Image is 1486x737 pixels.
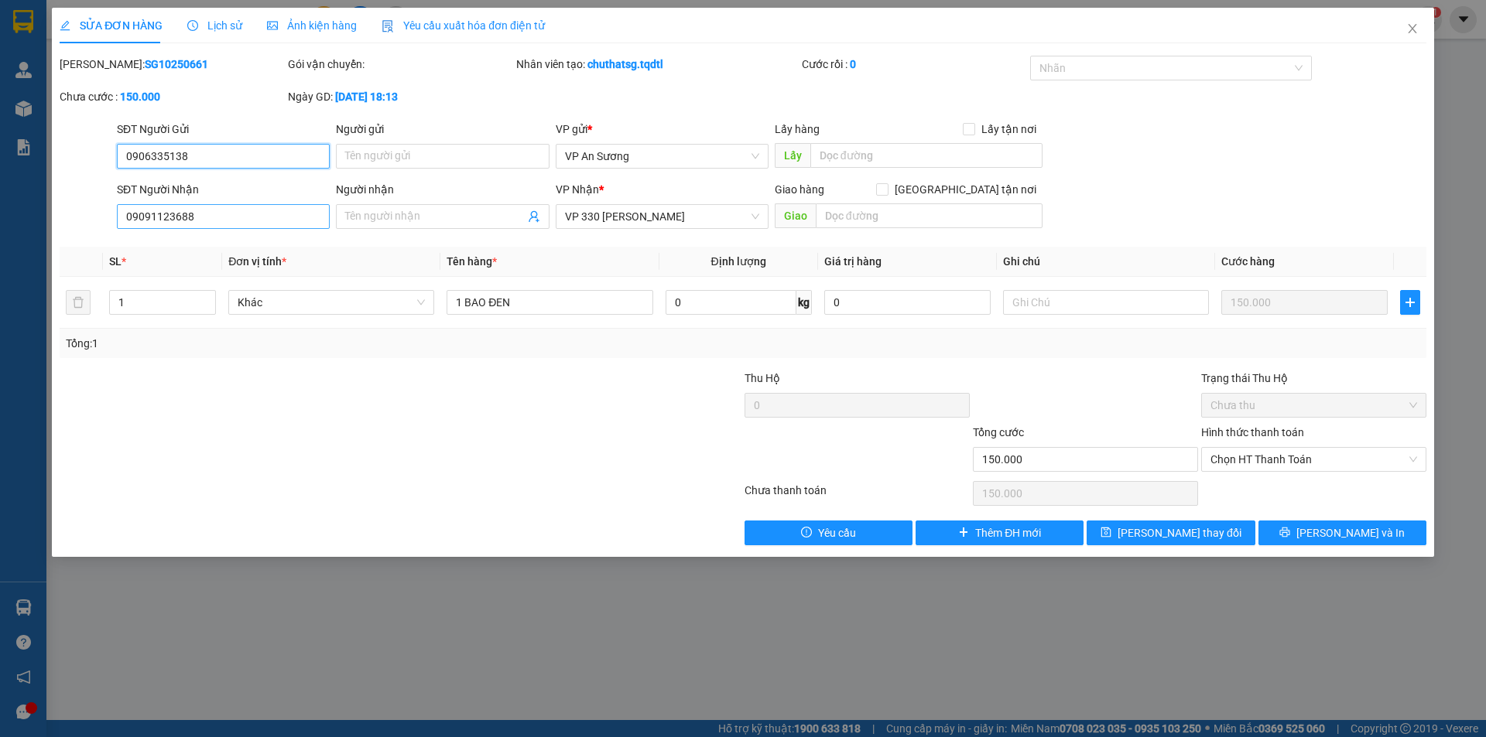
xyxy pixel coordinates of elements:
[997,247,1215,277] th: Ghi chú
[743,482,971,509] div: Chưa thanh toán
[117,181,330,198] div: SĐT Người Nhận
[6,64,29,79] span: Lấy:
[1210,448,1417,471] span: Chọn HT Thanh Toán
[5,104,53,121] span: Thu hộ:
[973,426,1024,438] span: Tổng cước
[556,121,769,138] div: VP gửi
[1003,290,1209,315] input: Ghi Chú
[382,20,394,32] img: icon
[1087,520,1255,545] button: save[PERSON_NAME] thay đổi
[116,9,226,43] p: Nhận:
[66,335,574,352] div: Tổng: 1
[528,210,540,223] span: user-add
[516,56,799,73] div: Nhân viên tạo:
[818,524,856,541] span: Yêu cầu
[57,104,66,121] span: 0
[116,64,145,79] span: Giao:
[775,123,820,135] span: Lấy hàng
[117,121,330,138] div: SĐT Người Gửi
[335,90,398,103] b: [DATE] 18:13
[228,255,286,268] span: Đơn vị tính
[1201,426,1304,438] label: Hình thức thanh toán
[1279,527,1290,539] span: printer
[6,9,72,43] span: VP An Sương
[267,20,278,31] span: picture
[1391,8,1434,51] button: Close
[336,181,549,198] div: Người nhận
[1221,255,1275,268] span: Cước hàng
[565,145,759,168] span: VP An Sương
[31,85,39,102] span: 0
[1296,524,1405,541] span: [PERSON_NAME] và In
[958,527,969,539] span: plus
[775,203,816,228] span: Giao
[1400,290,1420,315] button: plus
[801,527,812,539] span: exclamation-circle
[187,20,198,31] span: clock-circle
[336,121,549,138] div: Người gửi
[1118,524,1241,541] span: [PERSON_NAME] thay đổi
[975,524,1041,541] span: Thêm ĐH mới
[802,56,1027,73] div: Cước rồi :
[565,205,759,228] span: VP 330 Lê Duẫn
[116,45,210,62] span: 09091123688
[267,19,357,32] span: Ảnh kiện hàng
[60,20,70,31] span: edit
[6,9,114,43] p: Gửi:
[775,183,824,196] span: Giao hàng
[796,290,812,315] span: kg
[60,88,285,105] div: Chưa cước :
[5,85,27,102] span: CR:
[60,19,163,32] span: SỬA ĐƠN HÀNG
[288,88,513,105] div: Ngày GD:
[1201,370,1426,387] div: Trạng thái Thu Hộ
[447,255,497,268] span: Tên hàng
[145,58,208,70] b: SG10250661
[1221,290,1388,315] input: 0
[288,56,513,73] div: Gói vận chuyển:
[775,143,810,168] span: Lấy
[889,181,1043,198] span: [GEOGRAPHIC_DATA] tận nơi
[1101,527,1111,539] span: save
[39,85,62,102] span: CC:
[60,56,285,73] div: [PERSON_NAME]:
[109,255,122,268] span: SL
[745,372,780,384] span: Thu Hộ
[120,90,160,103] b: 150.000
[816,203,1043,228] input: Dọc đường
[6,45,91,62] span: 0906335138
[810,143,1043,168] input: Dọc đường
[187,19,242,32] span: Lịch sử
[1258,520,1426,545] button: printer[PERSON_NAME] và In
[66,85,121,102] span: 150.000
[1401,296,1419,309] span: plus
[850,58,856,70] b: 0
[66,290,91,315] button: delete
[556,183,599,196] span: VP Nhận
[711,255,766,268] span: Định lượng
[975,121,1043,138] span: Lấy tận nơi
[587,58,663,70] b: chuthatsg.tqdtl
[916,520,1084,545] button: plusThêm ĐH mới
[1210,394,1417,417] span: Chưa thu
[824,255,882,268] span: Giá trị hàng
[447,290,652,315] input: VD: Bàn, Ghế
[1406,22,1419,35] span: close
[382,19,545,32] span: Yêu cầu xuất hóa đơn điện tử
[745,520,912,545] button: exclamation-circleYêu cầu
[116,9,226,43] span: VP 330 [PERSON_NAME]
[238,291,425,314] span: Khác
